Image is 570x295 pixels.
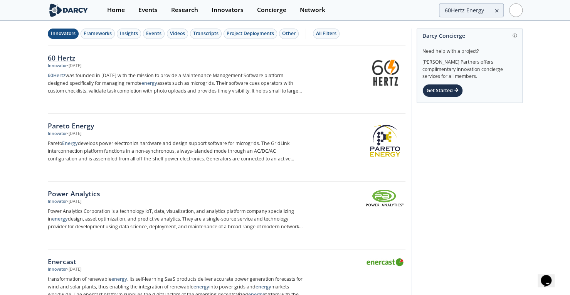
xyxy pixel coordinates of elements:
[366,54,404,92] img: 60 Hertz
[67,63,81,69] div: • [DATE]
[513,34,517,38] img: information.svg
[170,30,185,37] div: Videos
[190,29,222,39] button: Transcripts
[313,29,340,39] button: All Filters
[138,7,158,13] div: Events
[111,276,127,282] strong: energy
[422,29,517,42] div: Darcy Concierge
[316,30,336,37] div: All Filters
[48,199,67,205] div: Innovator
[48,189,303,199] div: Power Analytics
[141,80,157,86] strong: energy
[48,182,405,249] a: Power Analytics Innovator •[DATE] Power Analytics Corporation is a technology IoT, data, visualiz...
[48,63,67,69] div: Innovator
[48,266,67,273] div: Innovator
[193,283,209,290] strong: energy
[48,114,405,182] a: Pareto Energy Innovator •[DATE] ParetoEnergydevelops power electronics hardware and design suppor...
[48,207,303,231] p: Power Analytics Corporation is a technology IoT, data, visualization, and analytics platform comp...
[509,3,523,17] img: Profile
[48,3,90,17] img: logo-wide.svg
[167,29,188,39] button: Videos
[48,29,79,39] button: Innovators
[422,55,517,80] div: [PERSON_NAME] Partners offers complimentary innovation concierge services for all members.
[439,3,504,17] input: Advanced Search
[366,190,404,206] img: Power Analytics
[48,72,303,95] p: was founded in [DATE] with the mission to provide a Maintenance Management Software platform desi...
[193,30,219,37] div: Transcripts
[227,30,274,37] div: Project Deployments
[300,7,325,13] div: Network
[51,30,76,37] div: Innovators
[48,53,303,63] div: 60 Hertz
[48,46,405,114] a: 60 Hertz Innovator •[DATE] 60Hertzwas founded in [DATE] with the mission to provide a Maintenance...
[212,7,244,13] div: Innovators
[107,7,125,13] div: Home
[257,7,286,13] div: Concierge
[224,29,277,39] button: Project Deployments
[48,140,303,163] p: Pareto develops power electronics hardware and design support software for microgrids. The GridLi...
[256,283,271,290] strong: energy
[48,121,303,131] div: Pareto Energy
[538,264,562,287] iframe: chat widget
[67,199,81,205] div: • [DATE]
[366,122,404,160] img: Pareto Energy
[117,29,141,39] button: Insights
[48,72,66,79] strong: 60Hertz
[67,266,81,273] div: • [DATE]
[171,7,198,13] div: Research
[422,84,463,97] div: Get Started
[48,256,303,266] div: Enercast
[81,29,115,39] button: Frameworks
[146,30,161,37] div: Events
[143,29,165,39] button: Events
[62,140,78,147] strong: Energy
[366,258,404,266] img: Enercast
[52,216,68,222] strong: energy
[84,30,112,37] div: Frameworks
[422,42,517,55] div: Need help with a project?
[48,131,67,137] div: Innovator
[67,131,81,137] div: • [DATE]
[282,30,296,37] div: Other
[120,30,138,37] div: Insights
[279,29,299,39] button: Other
